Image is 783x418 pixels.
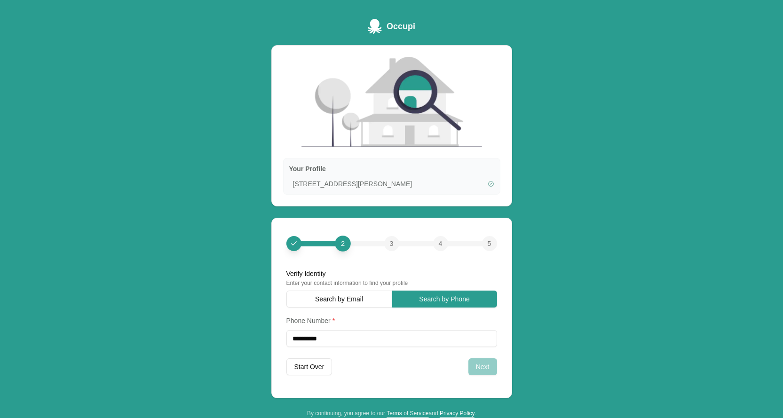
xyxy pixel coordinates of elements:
[390,239,394,248] span: 3
[387,410,428,417] a: Terms of Service
[488,239,491,248] span: 5
[286,291,497,308] div: Search type
[286,269,497,278] div: Verify Identity
[286,279,497,287] div: Enter your contact information to find your profile
[387,20,415,33] span: Occupi
[286,291,392,308] button: search by email
[439,239,443,248] span: 4
[440,410,475,417] a: Privacy Policy
[392,291,497,308] button: search by phone
[368,19,415,34] a: Occupi
[271,410,512,417] div: By continuing, you agree to our and .
[289,164,494,174] h3: Your Profile
[340,239,344,249] span: 2
[286,317,335,324] label: Phone Number
[286,358,332,375] button: Start Over
[293,179,484,189] span: [STREET_ADDRESS][PERSON_NAME]
[301,57,482,147] img: House searching illustration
